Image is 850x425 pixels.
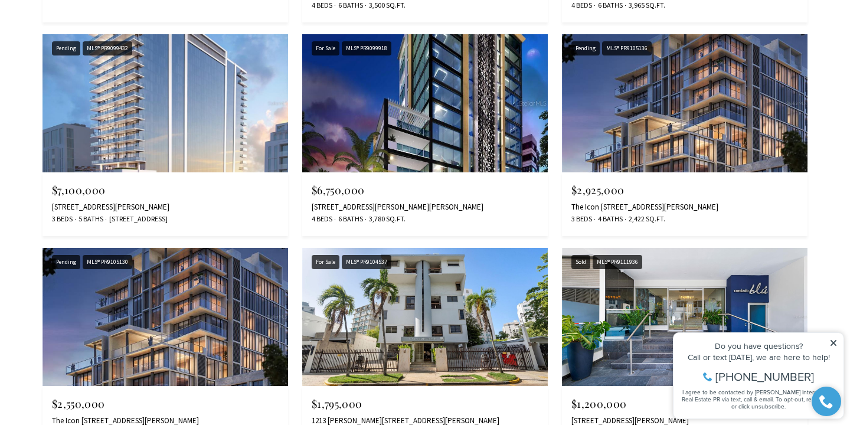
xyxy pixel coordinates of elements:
[42,248,288,386] img: Pending
[52,202,279,212] div: [STREET_ADDRESS][PERSON_NAME]
[366,1,406,11] span: 3,500 Sq.Ft.
[52,255,80,270] div: Pending
[312,202,538,212] div: [STREET_ADDRESS][PERSON_NAME][PERSON_NAME]
[366,214,406,224] span: 3,780 Sq.Ft.
[312,214,332,224] span: 4 Beds
[335,214,363,224] span: 6 Baths
[76,214,103,224] span: 5 Baths
[52,183,105,197] span: $7,100,000
[571,183,624,197] span: $2,925,000
[312,1,332,11] span: 4 Beds
[15,73,168,95] span: I agree to be contacted by [PERSON_NAME] International Real Estate PR via text, call & email. To ...
[83,255,132,270] div: MLS® PR9105130
[312,183,364,197] span: $6,750,000
[593,255,642,270] div: MLS® PR9111936
[302,34,548,236] a: For Sale For Sale MLS® PR9099918 $6,750,000 [STREET_ADDRESS][PERSON_NAME][PERSON_NAME] 4 Beds 6 B...
[312,41,339,56] div: For Sale
[571,202,798,212] div: The Icon [STREET_ADDRESS][PERSON_NAME]
[571,41,600,56] div: Pending
[562,34,807,236] a: Pending Pending MLS® PR9105136 $2,925,000 The Icon [STREET_ADDRESS][PERSON_NAME] 3 Beds 4 Baths 2...
[42,34,288,172] img: Pending
[335,1,363,11] span: 6 Baths
[83,41,132,56] div: MLS® PR9099432
[52,397,104,411] span: $2,550,000
[595,1,623,11] span: 6 Baths
[106,214,168,224] span: [STREET_ADDRESS]
[42,34,288,236] a: Pending Pending MLS® PR9099432 $7,100,000 [STREET_ADDRESS][PERSON_NAME] 3 Beds 5 Baths [STREET_AD...
[52,41,80,56] div: Pending
[48,55,147,67] span: [PHONE_NUMBER]
[571,397,626,411] span: $1,200,000
[312,397,362,411] span: $1,795,000
[571,214,592,224] span: 3 Beds
[571,1,592,11] span: 4 Beds
[302,34,548,172] img: For Sale
[12,38,171,46] div: Call or text [DATE], we are here to help!
[626,1,665,11] span: 3,965 Sq.Ft.
[12,27,171,35] div: Do you have questions?
[52,214,73,224] span: 3 Beds
[562,248,807,386] img: Sold
[562,34,807,172] img: Pending
[302,248,548,386] img: For Sale
[312,255,339,270] div: For Sale
[626,214,665,224] span: 2,422 Sq.Ft.
[342,255,391,270] div: MLS® PR9104537
[342,41,391,56] div: MLS® PR9099918
[571,255,590,270] div: Sold
[602,41,652,56] div: MLS® PR9105136
[595,214,623,224] span: 4 Baths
